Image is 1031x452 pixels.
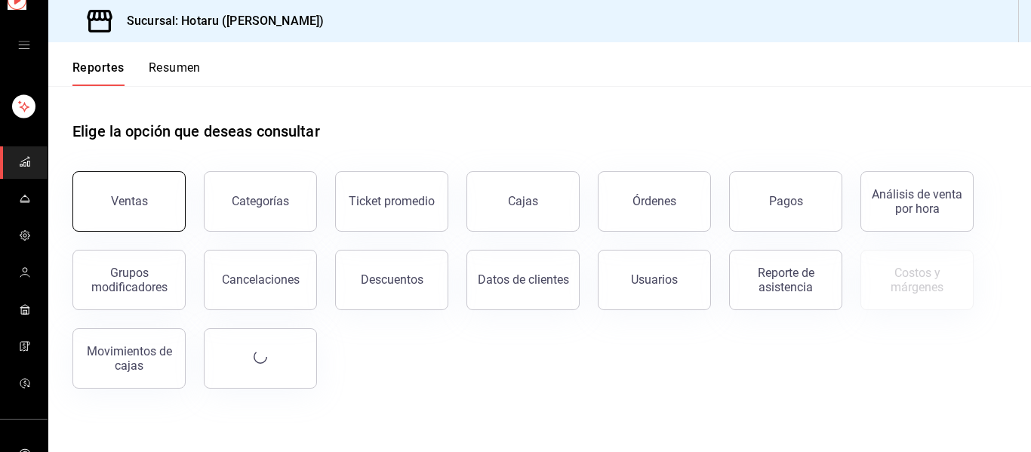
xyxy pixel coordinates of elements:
[335,250,448,310] button: Descuentos
[149,60,201,86] button: Resumen
[860,250,974,310] button: Contrata inventarios para ver este reporte
[335,171,448,232] button: Ticket promedio
[349,194,435,208] div: Ticket promedio
[870,266,964,294] div: Costos y márgenes
[115,12,324,30] h3: Sucursal: Hotaru ([PERSON_NAME])
[466,171,580,232] button: Cajas
[222,272,300,287] div: Cancelaciones
[72,250,186,310] button: Grupos modificadores
[72,60,125,86] button: Reportes
[466,250,580,310] button: Datos de clientes
[739,266,832,294] div: Reporte de asistencia
[478,272,569,287] div: Datos de clientes
[72,120,320,143] h1: Elige la opción que deseas consultar
[111,194,148,208] div: Ventas
[82,344,176,373] div: Movimientos de cajas
[769,194,803,208] div: Pagos
[72,171,186,232] button: Ventas
[632,194,676,208] div: Órdenes
[729,171,842,232] button: Pagos
[598,171,711,232] button: Órdenes
[598,250,711,310] button: Usuarios
[361,272,423,287] div: Descuentos
[204,171,317,232] button: Categorías
[729,250,842,310] button: Reporte de asistencia
[232,194,289,208] div: Categorías
[204,250,317,310] button: Cancelaciones
[870,187,964,216] div: Análisis de venta por hora
[72,328,186,389] button: Movimientos de cajas
[860,171,974,232] button: Análisis de venta por hora
[72,60,201,86] div: navigation tabs
[508,194,538,208] div: Cajas
[82,266,176,294] div: Grupos modificadores
[18,39,30,51] button: open drawer
[631,272,678,287] div: Usuarios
